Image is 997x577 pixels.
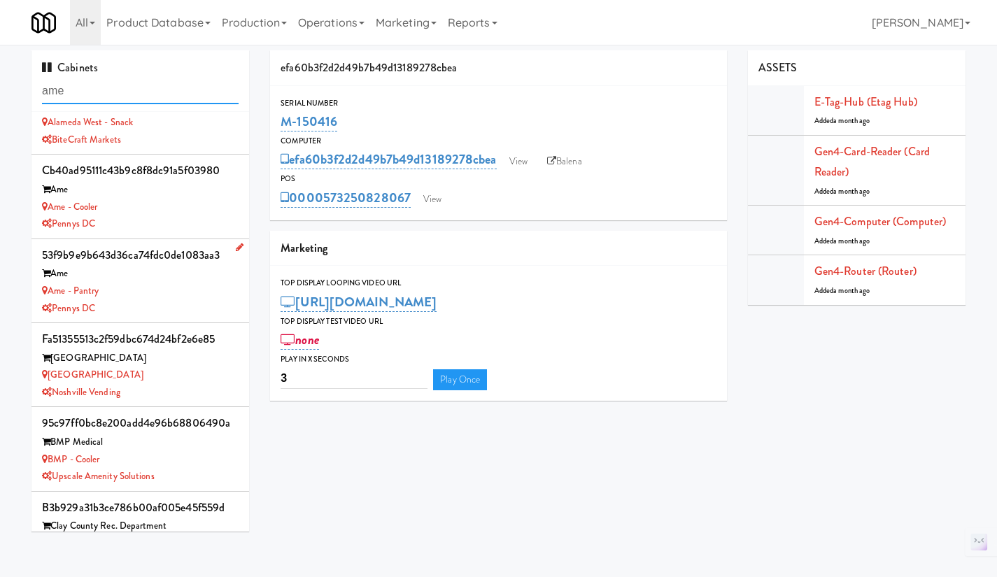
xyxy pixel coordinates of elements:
li: cb40ad95111c43b9c8f8dc91a5f03980Ame Ame - CoolerPennys DC [31,155,249,238]
div: Play in X seconds [281,352,716,366]
div: fa51355513c2f59dbc674d24bf2e6e85 [42,329,239,350]
a: Ame - Cooler [42,200,97,213]
div: Top Display Looping Video Url [281,276,716,290]
a: 0000573250828067 [281,188,411,208]
a: Gen4-router (Router) [814,263,917,279]
a: M-150416 [281,112,337,131]
a: [GEOGRAPHIC_DATA] [42,368,143,381]
span: a month ago [833,236,870,246]
li: fa51355513c2f59dbc674d24bf2e6e85[GEOGRAPHIC_DATA] [GEOGRAPHIC_DATA]Noshville Vending [31,323,249,407]
div: Computer [281,134,716,148]
a: Noshville Vending [42,385,120,399]
a: E-tag-hub (Etag Hub) [814,94,917,110]
li: 04e881fadfbf14b993b56136299540bf[GEOGRAPHIC_DATA] Alameda West - SnackBiteCraft Markets [31,71,249,155]
div: BMP Medical [42,434,239,451]
div: POS [281,172,716,186]
span: a month ago [833,285,870,296]
a: Ame - Pantry [42,284,99,297]
a: BMP - Cooler [42,453,99,466]
a: BiteCraft Markets [42,133,121,146]
a: Gen4-computer (Computer) [814,213,946,229]
div: Top Display Test Video Url [281,315,716,329]
a: View [416,189,448,210]
li: 53f9b9e9b643d36ca74fdc0de1083aa3Ame Ame - PantryPennys DC [31,239,249,323]
a: Balena [540,151,589,172]
a: Pennys DC [42,301,95,315]
div: efa60b3f2d2d49b7b49d13189278cbea [270,50,727,86]
span: a month ago [833,115,870,126]
div: cb40ad95111c43b9c8f8dc91a5f03980 [42,160,239,181]
a: Upscale Amenity Solutions [42,469,155,483]
a: efa60b3f2d2d49b7b49d13189278cbea [281,150,496,169]
li: b3b929a31b3ce786b00af005e45f559dClay County Rec. Department Clay Rec. CenterMountain Amenities [31,492,249,576]
span: a month ago [833,186,870,197]
div: b3b929a31b3ce786b00af005e45f559d [42,497,239,518]
a: none [281,330,319,350]
input: Search cabinets [42,78,239,104]
a: View [502,151,535,172]
a: Play Once [433,369,487,390]
span: ASSETS [758,59,798,76]
span: Added [814,115,870,126]
div: Clay County Rec. Department [42,518,239,535]
span: Added [814,186,870,197]
div: 95c97ff0bc8e200add4e96b68806490a [42,413,239,434]
span: Added [814,236,870,246]
a: [URL][DOMAIN_NAME] [281,292,437,312]
a: Gen4-card-reader (Card Reader) [814,143,930,180]
span: Marketing [281,240,327,256]
div: 53f9b9e9b643d36ca74fdc0de1083aa3 [42,245,239,266]
a: Pennys DC [42,217,95,230]
a: Alameda West - Snack [42,115,133,129]
div: [GEOGRAPHIC_DATA] [42,350,239,367]
div: Ame [42,181,239,199]
span: Added [814,285,870,296]
img: Micromart [31,10,56,35]
div: Serial Number [281,97,716,111]
li: 95c97ff0bc8e200add4e96b68806490aBMP Medical BMP - CoolerUpscale Amenity Solutions [31,407,249,491]
span: Cabinets [42,59,98,76]
div: Ame [42,265,239,283]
